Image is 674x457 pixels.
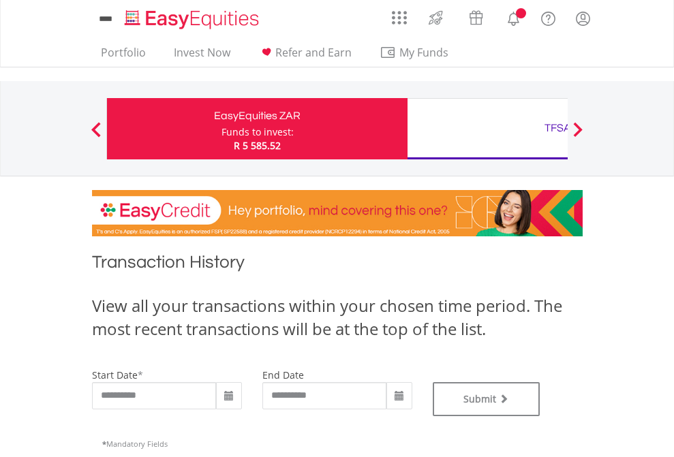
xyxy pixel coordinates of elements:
a: Invest Now [168,46,236,67]
img: vouchers-v2.svg [465,7,487,29]
a: Vouchers [456,3,496,29]
button: Submit [433,382,540,416]
span: Refer and Earn [275,45,352,60]
div: EasyEquities ZAR [115,106,399,125]
button: Next [564,129,592,142]
a: Portfolio [95,46,151,67]
img: grid-menu-icon.svg [392,10,407,25]
label: end date [262,368,304,381]
a: Refer and Earn [253,46,357,67]
h1: Transaction History [92,250,583,281]
a: Home page [119,3,264,31]
img: thrive-v2.svg [425,7,447,29]
span: Mandatory Fields [102,439,168,449]
img: EasyEquities_Logo.png [122,8,264,31]
img: EasyCredit Promotion Banner [92,190,583,236]
label: start date [92,368,138,381]
span: R 5 585.52 [234,139,281,152]
a: FAQ's and Support [531,3,566,31]
a: My Profile [566,3,600,33]
div: View all your transactions within your chosen time period. The most recent transactions will be a... [92,294,583,341]
div: Funds to invest: [221,125,294,139]
a: Notifications [496,3,531,31]
a: AppsGrid [383,3,416,25]
span: My Funds [380,44,469,61]
button: Previous [82,129,110,142]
